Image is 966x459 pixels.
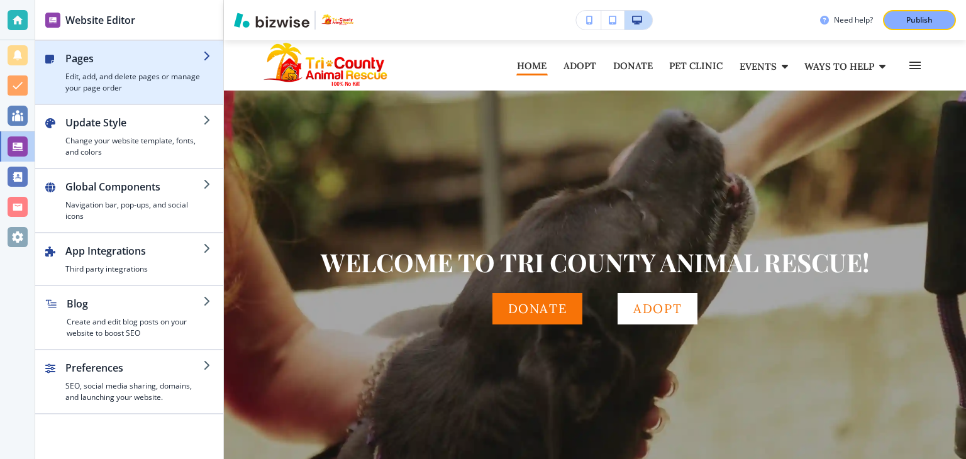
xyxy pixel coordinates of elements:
[633,299,682,319] p: ADOPT
[67,296,203,311] h2: Blog
[492,293,583,324] a: DONATE
[234,13,309,28] img: Bizwise Logo
[65,71,203,94] h4: Edit, add, and delete pages or manage your page order
[906,14,933,26] p: Publish
[834,14,873,26] h3: Need help?
[65,199,203,222] h4: Navigation bar, pop-ups, and social icons
[35,105,223,168] button: Update StyleChange your website template, fonts, and colors
[883,10,956,30] button: Publish
[563,61,597,70] p: ADOPT
[65,135,203,158] h4: Change your website template, fonts, and colors
[65,179,203,194] h2: Global Components
[739,55,804,75] div: EVENTS
[65,51,203,66] h2: Pages
[65,115,203,130] h2: Update Style
[65,263,203,275] h4: Third party integrations
[517,61,547,70] p: HOME
[804,62,874,71] p: WAYS TO HELP
[67,316,203,339] h4: Create and edit blog posts on your website to boost SEO
[35,350,223,413] button: PreferencesSEO, social media sharing, domains, and launching your website.
[65,360,203,375] h2: Preferences
[669,61,723,70] p: PET CLINIC
[261,40,450,91] img: Tri County Animal Rescue
[613,61,653,70] p: DONATE
[35,169,223,232] button: Global ComponentsNavigation bar, pop-ups, and social icons
[65,13,135,28] h2: Website Editor
[35,233,223,285] button: App IntegrationsThird party integrations
[508,299,567,319] p: DONATE
[35,286,223,349] button: BlogCreate and edit blog posts on your website to boost SEO
[901,52,929,79] button: Toggle hamburger navigation menu
[618,293,697,324] div: ADOPT
[321,246,870,278] p: WELCOME TO TRI COUNTY ANIMAL RESCUE!
[65,380,203,403] h4: SEO, social media sharing, domains, and launching your website.
[321,14,355,27] img: Your Logo
[740,62,777,71] p: EVENTS
[45,13,60,28] img: editor icon
[65,243,203,258] h2: App Integrations
[804,55,901,75] div: WAYS TO HELP
[35,41,223,104] button: PagesEdit, add, and delete pages or manage your page order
